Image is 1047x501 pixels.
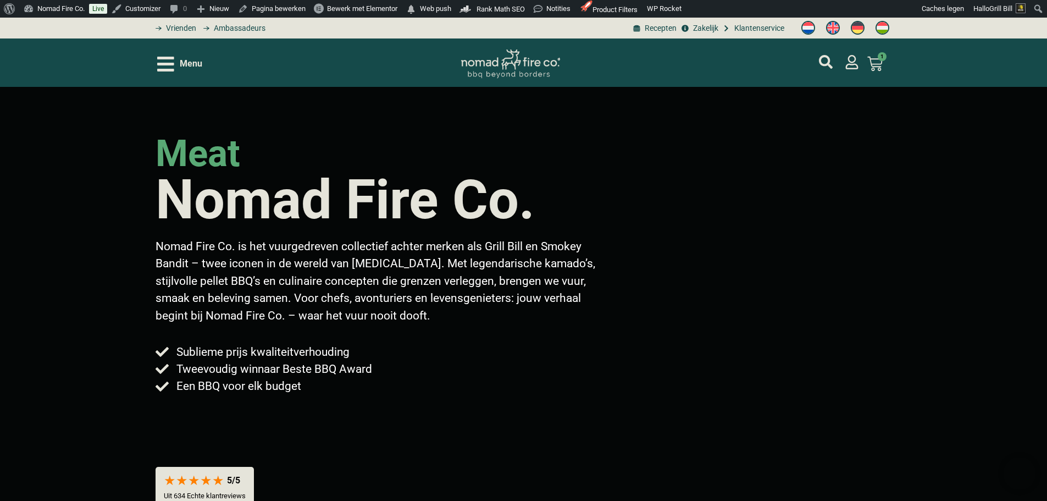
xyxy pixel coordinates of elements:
h1: Nomad Fire Co. [156,173,535,227]
span: Menu [180,57,202,70]
a: grill bill vrienden [152,23,196,34]
p: Uit 634 Echte klantreviews [164,492,246,500]
iframe: Brevo live chat [1003,457,1036,490]
span: Zakelijk [690,23,718,34]
span: Sublieme prijs kwaliteitverhouding [174,344,350,361]
span: Vrienden [163,23,196,34]
img: Nomad Logo [461,49,560,79]
img: Hongaars [876,21,889,35]
p: Nomad Fire Co. is het vuurgedreven collectief achter merken als Grill Bill en Smokey Bandit – twe... [156,238,604,325]
span: Klantenservice [732,23,784,34]
span: Recepten [642,23,677,34]
img: Avatar of Grill Bill [1016,3,1026,13]
span: Bewerk met Elementor [327,4,397,13]
span: Tweevoudig winnaar Beste BBQ Award [174,361,372,378]
span: Rank Math SEO [477,5,525,13]
a: BBQ recepten [631,23,677,34]
span: Ambassadeurs [211,23,265,34]
a: mijn account [819,55,833,69]
a: grill bill ambassadors [199,23,265,34]
span: Grill Bill [989,4,1012,13]
a: grill bill zakeljk [679,23,718,34]
a: mijn account [845,55,859,69]
a: Switch to Hongaars [870,18,895,38]
a: grill bill klantenservice [721,23,784,34]
div: Open/Close Menu [157,54,202,74]
span: Een BBQ voor elk budget [174,378,301,395]
span: 1 [878,52,887,61]
a: 1 [854,49,896,78]
img: Nederlands [801,21,815,35]
img: Engels [826,21,840,35]
img: Duits [851,21,865,35]
a: Switch to Engels [821,18,845,38]
a: Live [89,4,107,14]
h2: meat [156,135,240,172]
div: 5/5 [227,475,240,486]
a: Switch to Duits [845,18,870,38]
span:  [406,2,417,17]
